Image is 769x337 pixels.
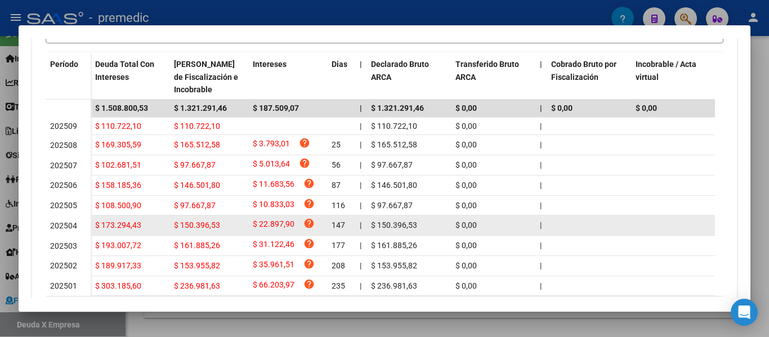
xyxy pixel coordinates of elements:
[360,122,361,131] span: |
[253,258,294,273] span: $ 35.961,51
[360,261,361,270] span: |
[46,52,91,100] datatable-header-cell: Período
[50,221,77,230] span: 202504
[253,158,290,173] span: $ 5.013,64
[455,122,477,131] span: $ 0,00
[355,52,366,102] datatable-header-cell: |
[169,52,248,102] datatable-header-cell: Deuda Bruta Neto de Fiscalización e Incobrable
[371,122,417,131] span: $ 110.722,10
[455,221,477,230] span: $ 0,00
[371,261,417,270] span: $ 153.955,82
[303,278,315,290] i: help
[332,241,345,250] span: 177
[455,60,519,82] span: Transferido Bruto ARCA
[95,122,141,131] span: $ 110.722,10
[50,281,77,290] span: 202501
[371,201,413,210] span: $ 97.667,87
[540,241,542,250] span: |
[371,160,413,169] span: $ 97.667,87
[455,104,477,113] span: $ 0,00
[332,281,345,290] span: 235
[332,160,341,169] span: 56
[540,140,542,149] span: |
[371,181,417,190] span: $ 146.501,80
[455,261,477,270] span: $ 0,00
[360,140,361,149] span: |
[360,221,361,230] span: |
[371,104,424,113] span: $ 1.321.291,46
[540,181,542,190] span: |
[50,141,77,150] span: 202508
[455,181,477,190] span: $ 0,00
[248,52,327,102] datatable-header-cell: Intereses
[360,60,362,69] span: |
[174,60,238,95] span: [PERSON_NAME] de Fiscalización e Incobrable
[253,218,294,233] span: $ 22.897,90
[551,60,616,82] span: Cobrado Bruto por Fiscalización
[455,201,477,210] span: $ 0,00
[371,221,417,230] span: $ 150.396,53
[303,238,315,249] i: help
[299,137,310,149] i: help
[360,181,361,190] span: |
[253,278,294,294] span: $ 66.203,97
[540,122,542,131] span: |
[371,140,417,149] span: $ 165.512,58
[95,221,141,230] span: $ 173.294,43
[540,221,542,230] span: |
[332,60,347,69] span: Dias
[540,281,542,290] span: |
[636,104,657,113] span: $ 0,00
[50,201,77,210] span: 202505
[455,241,477,250] span: $ 0,00
[731,299,758,326] div: Open Intercom Messenger
[95,160,141,169] span: $ 102.681,51
[253,238,294,253] span: $ 31.122,46
[551,104,573,113] span: $ 0,00
[50,241,77,250] span: 202503
[50,261,77,270] span: 202502
[174,104,227,113] span: $ 1.321.291,46
[95,261,141,270] span: $ 189.917,33
[303,258,315,269] i: help
[174,201,216,210] span: $ 97.667,87
[253,137,290,152] span: $ 3.793,01
[332,140,341,149] span: 25
[253,60,287,69] span: Intereses
[95,60,154,82] span: Deuda Total Con Intereses
[174,160,216,169] span: $ 97.667,87
[46,296,723,325] div: 9 total
[174,241,220,250] span: $ 161.885,26
[50,122,77,131] span: 202509
[95,281,141,290] span: $ 303.185,60
[174,221,220,230] span: $ 150.396,53
[174,122,220,131] span: $ 110.722,10
[303,178,315,189] i: help
[360,160,361,169] span: |
[540,104,542,113] span: |
[455,281,477,290] span: $ 0,00
[535,52,547,102] datatable-header-cell: |
[95,104,148,113] span: $ 1.508.800,53
[174,281,220,290] span: $ 236.981,63
[451,52,535,102] datatable-header-cell: Transferido Bruto ARCA
[636,60,696,82] span: Incobrable / Acta virtual
[540,261,542,270] span: |
[50,60,78,69] span: Período
[360,241,361,250] span: |
[332,221,345,230] span: 147
[455,160,477,169] span: $ 0,00
[253,104,299,113] span: $ 187.509,07
[50,161,77,170] span: 202507
[174,140,220,149] span: $ 165.512,58
[50,181,77,190] span: 202506
[540,201,542,210] span: |
[455,140,477,149] span: $ 0,00
[371,241,417,250] span: $ 161.885,26
[95,201,141,210] span: $ 108.500,90
[174,261,220,270] span: $ 153.955,82
[253,178,294,193] span: $ 11.683,56
[299,158,310,169] i: help
[360,201,361,210] span: |
[303,198,315,209] i: help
